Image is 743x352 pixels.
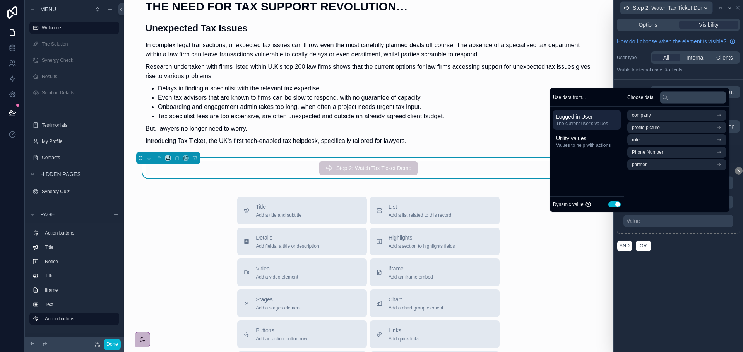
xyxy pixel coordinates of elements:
label: Contacts [42,155,118,161]
span: OR [638,243,649,249]
span: Utility values [556,134,618,142]
span: Step 2: Watch Tax Ticket Demo [633,4,702,12]
span: Add a title and subtitle [256,212,301,218]
span: Internal users & clients [635,67,682,73]
a: Welcome [29,22,119,34]
button: TitleAdd a title and subtitle [237,197,367,224]
label: Action buttons [45,316,113,322]
span: Stages [256,296,301,303]
button: DetailsAdd fields, a title or description [237,228,367,255]
label: Solution Details [42,90,118,96]
button: AND [617,240,632,252]
span: Dynamic value [553,201,584,207]
button: HighlightsAdd a section to highlights fields [370,228,500,255]
span: Buttons [256,326,307,334]
span: Clients [716,54,733,61]
label: Results [42,73,118,80]
span: Details [256,234,319,241]
span: Options [639,21,657,29]
label: iframe [45,287,116,293]
span: Values to help with actions [556,142,618,148]
div: scrollable content [25,223,124,333]
label: The Solution [42,41,118,47]
span: List [389,203,451,211]
a: The Solution [29,38,119,50]
button: Done [104,339,121,350]
div: Value [627,217,640,225]
span: Highlights [389,234,455,241]
span: Title [256,203,301,211]
button: iframeAdd an iframe embed [370,258,500,286]
label: User type [617,54,648,61]
button: ListAdd a list related to this record [370,197,500,224]
span: Add a list related to this record [389,212,451,218]
button: OR [635,240,651,252]
span: Video [256,265,298,272]
button: ButtonsAdd an action button row [237,320,367,348]
label: Text [45,301,116,308]
label: My Profile [42,138,118,145]
label: Notice [45,258,116,265]
span: Menu [40,5,56,13]
span: Links [389,326,419,334]
span: Visibility [699,21,718,29]
button: StagesAdd a stages element [237,289,367,317]
span: Add a stages element [256,305,301,311]
div: scrollable content [550,107,624,155]
a: Solution Details [29,87,119,99]
label: Title [45,273,116,279]
a: Testimonials [29,119,119,131]
span: iframe [389,265,433,272]
span: Add a chart group element [389,305,443,311]
label: Action buttons [45,230,116,236]
span: Chart [389,296,443,303]
label: Title [45,244,116,250]
label: Synergy Quiz [42,189,118,195]
span: Add a video element [256,274,298,280]
a: My Profile [29,135,119,148]
span: Add an iframe embed [389,274,433,280]
button: VideoAdd a video element [237,258,367,286]
a: How do I choose when the element is visible? [617,37,736,45]
span: Logged in User [556,113,618,121]
span: The current user's values [556,121,618,127]
button: ChartAdd a chart group element [370,289,500,317]
span: Internal [687,54,705,61]
span: All [663,54,669,61]
span: Use data from... [553,94,586,100]
label: Testimonials [42,122,118,128]
a: Synergy Quiz [29,185,119,198]
label: Welcome [42,25,115,31]
button: Step 2: Watch Tax Ticket Demo [620,1,713,14]
label: Synergy Check [42,57,118,63]
span: Choose data [627,94,654,100]
span: Add fields, a title or description [256,243,319,249]
p: Visible to [617,67,740,73]
a: Results [29,70,119,83]
span: How do I choose when the element is visible? [617,37,726,45]
span: Page [40,211,55,218]
span: Add quick links [389,336,419,342]
a: Contacts [29,151,119,164]
span: Add an action button row [256,336,307,342]
button: LinksAdd quick links [370,320,500,348]
span: Add a section to highlights fields [389,243,455,249]
span: Hidden pages [40,170,81,178]
a: Synergy Check [29,54,119,66]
